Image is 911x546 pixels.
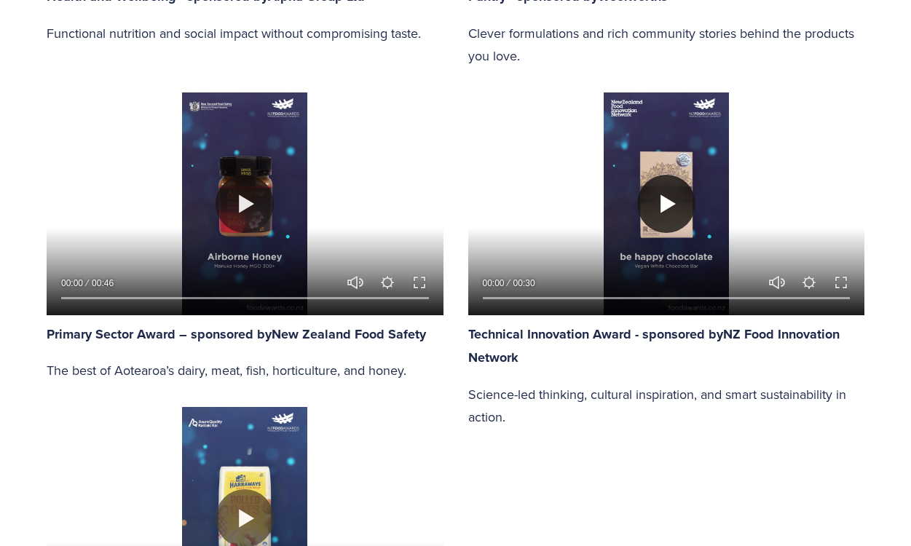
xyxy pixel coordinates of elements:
[468,325,843,367] a: NZ Food Innovation Network
[508,276,539,290] div: Duration
[272,325,426,344] strong: New Zealand Food Safety
[47,22,443,45] p: Functional nutrition and social impact without compromising taste.
[61,293,429,304] input: Seek
[483,293,851,304] input: Seek
[272,325,426,343] a: New Zealand Food Safety
[483,276,508,290] div: Current time
[216,175,274,233] button: Play
[468,22,865,68] p: Clever formulations and rich community stories behind the products you love.
[87,276,117,290] div: Duration
[61,276,87,290] div: Current time
[468,325,843,368] strong: NZ Food Innovation Network
[468,383,865,429] p: Science-led thinking, cultural inspiration, and smart sustainability in action.
[47,325,272,344] strong: Primary Sector Award – sponsored by
[468,325,723,344] strong: Technical Innovation Award - sponsored by
[637,175,695,233] button: Play
[47,359,443,382] p: The best of Aotearoa’s dairy, meat, fish, horticulture, and honey.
